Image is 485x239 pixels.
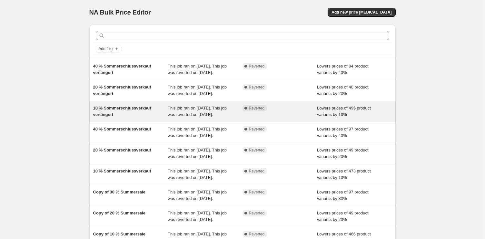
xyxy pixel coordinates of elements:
[168,211,227,222] span: This job ran on [DATE]. This job was reverted on [DATE].
[93,127,151,131] span: 40 % Sommerschlussverkauf
[168,190,227,201] span: This job ran on [DATE]. This job was reverted on [DATE].
[317,106,371,117] span: Lowers prices of 495 product variants by 10%
[168,127,227,138] span: This job ran on [DATE]. This job was reverted on [DATE].
[168,106,227,117] span: This job ran on [DATE]. This job was reverted on [DATE].
[332,10,391,15] span: Add new price [MEDICAL_DATA]
[317,211,369,222] span: Lowers prices of 49 product variants by 20%
[99,46,114,51] span: Add filter
[249,106,265,111] span: Reverted
[168,85,227,96] span: This job ran on [DATE]. This job was reverted on [DATE].
[168,148,227,159] span: This job ran on [DATE]. This job was reverted on [DATE].
[93,169,151,173] span: 10 % Sommerschlussverkauf
[249,64,265,69] span: Reverted
[93,232,146,236] span: Copy of 10 % Summersale
[317,148,369,159] span: Lowers prices of 49 product variants by 20%
[168,64,227,75] span: This job ran on [DATE]. This job was reverted on [DATE].
[93,85,151,96] span: 20 % Sommerschlussverkauf verlängert
[328,8,395,17] button: Add new price [MEDICAL_DATA]
[89,9,151,16] span: NA Bulk Price Editor
[249,148,265,153] span: Reverted
[249,85,265,90] span: Reverted
[93,148,151,152] span: 20 % Sommerschlussverkauf
[249,232,265,237] span: Reverted
[249,127,265,132] span: Reverted
[168,169,227,180] span: This job ran on [DATE]. This job was reverted on [DATE].
[96,45,122,53] button: Add filter
[93,64,151,75] span: 40 % Sommerschlussverkauf verlängert
[93,211,146,215] span: Copy of 20 % Summersale
[317,190,369,201] span: Lowers prices of 97 product variants by 30%
[93,106,151,117] span: 10 % Sommerschlussverkauf verlängert
[249,211,265,216] span: Reverted
[317,85,369,96] span: Lowers prices of 40 product variants by 20%
[249,169,265,174] span: Reverted
[317,64,369,75] span: Lowers prices of 84 product variants by 40%
[249,190,265,195] span: Reverted
[317,127,369,138] span: Lowers prices of 97 product variants by 40%
[317,169,371,180] span: Lowers prices of 473 product variants by 10%
[93,190,146,194] span: Copy of 30 % Summersale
